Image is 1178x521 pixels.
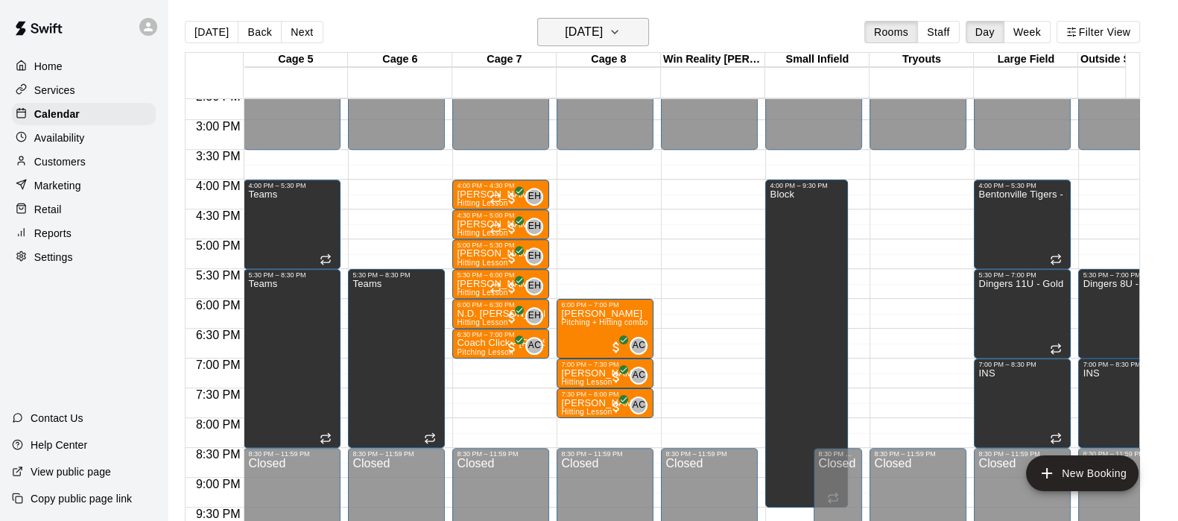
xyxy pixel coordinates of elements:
[457,182,545,189] div: 4:00 PM – 4:30 PM
[525,218,543,236] div: Eric Harrington
[452,239,549,269] div: 5:00 PM – 5:30 PM: Hitting Lesson
[490,192,501,204] span: Recurring event
[12,79,156,101] a: Services
[457,450,545,458] div: 8:30 PM – 11:59 PM
[528,189,541,204] span: EH
[609,370,624,385] span: All customers have paid
[452,299,549,329] div: 6:00 PM – 6:30 PM: Hitting Lesson
[244,269,341,448] div: 5:30 PM – 8:30 PM: Teams
[348,53,452,67] div: Cage 6
[636,397,647,414] span: Ashley Collier
[531,337,543,355] span: Austin Click
[457,259,507,267] span: Hitting Lesson
[12,198,156,221] a: Retail
[192,209,244,222] span: 4:30 PM
[457,241,545,249] div: 5:00 PM – 5:30 PM
[457,199,507,207] span: Hitting Lesson
[457,301,545,309] div: 6:00 PM – 6:30 PM
[424,432,436,444] span: Recurring event
[34,130,85,145] p: Availability
[490,222,501,234] span: Recurring event
[31,438,87,452] p: Help Center
[192,359,244,371] span: 7:00 PM
[192,269,244,282] span: 5:30 PM
[531,218,543,236] span: Eric Harrington
[630,397,647,414] div: Ashley Collier
[917,21,960,43] button: Staff
[1004,21,1051,43] button: Week
[565,22,603,42] h6: [DATE]
[531,188,543,206] span: Eric Harrington
[457,331,545,338] div: 6:30 PM – 7:00 PM
[504,310,519,325] span: All customers have paid
[818,450,858,458] div: 8:30 PM – 11:59 PM
[192,478,244,490] span: 9:00 PM
[1083,271,1171,279] div: 5:30 PM – 7:00 PM
[457,318,507,326] span: Hitting Lesson
[452,180,549,209] div: 4:00 PM – 4:30 PM: Hitting Lesson
[192,299,244,312] span: 6:00 PM
[636,337,647,355] span: Ashley Collier
[348,269,445,448] div: 5:30 PM – 8:30 PM: Teams
[1057,21,1140,43] button: Filter View
[1050,432,1062,444] span: Recurring event
[531,277,543,295] span: Eric Harrington
[974,359,1071,448] div: 7:00 PM – 8:30 PM: INS
[457,348,513,356] span: Pitching Lesson
[504,191,519,206] span: All customers have paid
[12,55,156,78] div: Home
[320,432,332,444] span: Recurring event
[874,450,962,458] div: 8:30 PM – 11:59 PM
[238,21,282,43] button: Back
[609,400,624,414] span: All customers have paid
[504,221,519,236] span: All customers have paid
[765,180,848,508] div: 4:00 PM – 9:30 PM: Block
[34,59,63,74] p: Home
[244,180,341,269] div: 4:00 PM – 5:30 PM: Teams
[457,288,507,297] span: Hitting Lesson
[528,249,541,264] span: EH
[12,103,156,125] a: Calendar
[864,21,918,43] button: Rooms
[504,250,519,265] span: All customers have paid
[12,222,156,244] a: Reports
[1083,361,1171,368] div: 7:00 PM – 8:30 PM
[248,182,336,189] div: 4:00 PM – 5:30 PM
[1050,253,1062,265] span: Recurring event
[531,307,543,325] span: Eric Harrington
[561,378,612,386] span: Hitting Lesson
[248,450,336,458] div: 8:30 PM – 11:59 PM
[12,127,156,149] a: Availability
[561,361,649,368] div: 7:00 PM – 7:30 PM
[452,269,549,299] div: 5:30 PM – 6:00 PM: Kyler Buttry
[770,182,843,189] div: 4:00 PM – 9:30 PM
[974,53,1078,67] div: Large Field
[192,388,244,401] span: 7:30 PM
[12,174,156,197] a: Marketing
[633,368,645,383] span: AC
[281,21,323,43] button: Next
[192,508,244,520] span: 9:30 PM
[12,246,156,268] a: Settings
[974,180,1071,269] div: 4:00 PM – 5:30 PM: Bentonville Tigers - Seth
[457,271,545,279] div: 5:30 PM – 6:00 PM
[192,120,244,133] span: 3:00 PM
[34,226,72,241] p: Reports
[34,250,73,265] p: Settings
[192,180,244,192] span: 4:00 PM
[525,307,543,325] div: Eric Harrington
[557,388,653,418] div: 7:30 PM – 8:00 PM: Kai Goodson
[457,212,545,219] div: 4:30 PM – 5:00 PM
[528,309,541,323] span: EH
[557,359,653,388] div: 7:00 PM – 7:30 PM: Riley Long
[1083,450,1171,458] div: 8:30 PM – 11:59 PM
[452,209,549,239] div: 4:30 PM – 5:00 PM: Hitting Lesson
[352,271,440,279] div: 5:30 PM – 8:30 PM
[525,277,543,295] div: Eric Harrington
[244,53,348,67] div: Cage 5
[974,269,1071,359] div: 5:30 PM – 7:00 PM: Dingers 11U - Gold
[665,450,753,458] div: 8:30 PM – 11:59 PM
[870,53,974,67] div: Tryouts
